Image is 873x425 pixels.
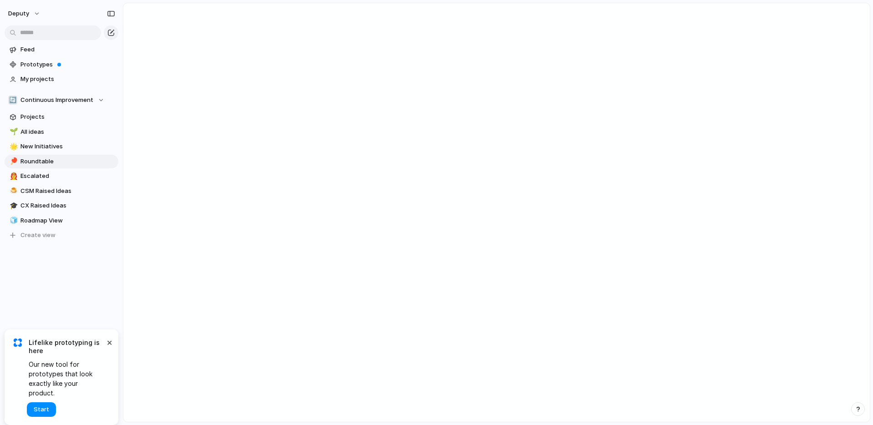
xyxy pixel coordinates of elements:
[8,9,29,18] span: deputy
[10,156,16,167] div: 🏓
[5,43,118,56] a: Feed
[34,405,49,414] span: Start
[20,60,115,69] span: Prototypes
[29,359,105,398] span: Our new tool for prototypes that look exactly like your product.
[20,96,93,105] span: Continuous Improvement
[20,127,115,137] span: All ideas
[10,215,16,226] div: 🧊
[5,140,118,153] a: 🌟New Initiatives
[5,93,118,107] button: 🔄Continuous Improvement
[10,186,16,196] div: 🍮
[5,184,118,198] a: 🍮CSM Raised Ideas
[20,187,115,196] span: CSM Raised Ideas
[5,72,118,86] a: My projects
[10,126,16,137] div: 🌱
[5,125,118,139] a: 🌱All ideas
[5,228,118,242] button: Create view
[8,172,17,181] button: 👨‍🚒
[27,402,56,417] button: Start
[20,142,115,151] span: New Initiatives
[29,339,105,355] span: Lifelike prototyping is here
[10,201,16,211] div: 🎓
[8,216,17,225] button: 🧊
[5,214,118,228] a: 🧊Roadmap View
[8,201,17,210] button: 🎓
[4,6,45,21] button: deputy
[20,75,115,84] span: My projects
[8,127,17,137] button: 🌱
[8,142,17,151] button: 🌟
[104,337,115,348] button: Dismiss
[5,110,118,124] a: Projects
[10,142,16,152] div: 🌟
[20,157,115,166] span: Roundtable
[20,231,56,240] span: Create view
[10,171,16,182] div: 👨‍🚒
[8,157,17,166] button: 🏓
[20,172,115,181] span: Escalated
[5,155,118,168] a: 🏓Roundtable
[5,58,118,71] a: Prototypes
[5,199,118,212] a: 🎓CX Raised Ideas
[20,45,115,54] span: Feed
[5,169,118,183] a: 👨‍🚒Escalated
[20,201,115,210] span: CX Raised Ideas
[8,96,17,105] div: 🔄
[20,112,115,121] span: Projects
[8,187,17,196] button: 🍮
[20,216,115,225] span: Roadmap View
